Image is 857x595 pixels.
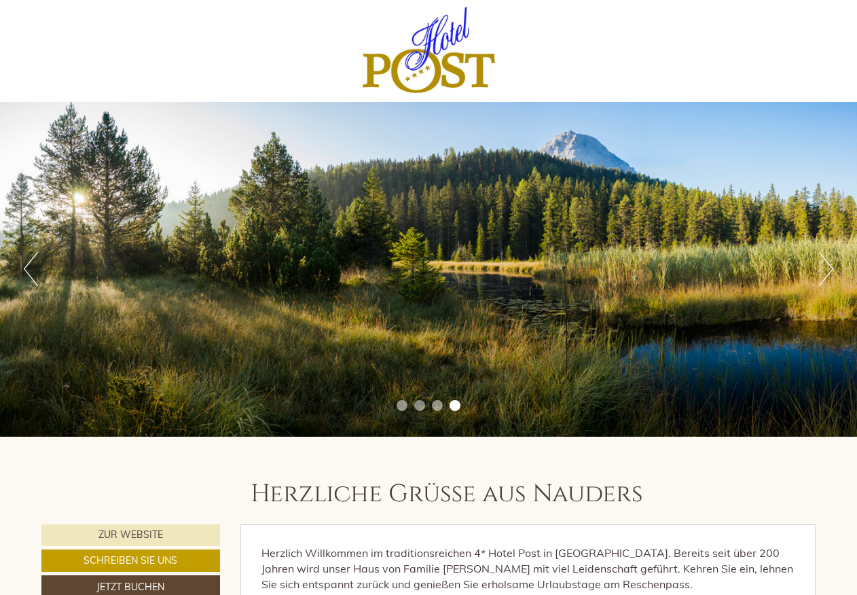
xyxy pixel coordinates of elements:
button: Previous [24,252,38,286]
button: Next [819,252,833,286]
p: Herzlich Willkommen im traditionsreichen 4* Hotel Post in [GEOGRAPHIC_DATA]. Bereits seit über 20... [261,545,795,592]
h1: Herzliche Grüße aus Nauders [251,481,643,508]
a: Zur Website [41,524,220,546]
a: Schreiben Sie uns [41,549,220,572]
